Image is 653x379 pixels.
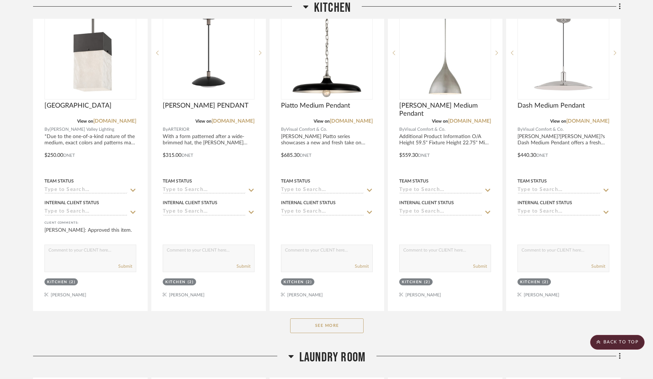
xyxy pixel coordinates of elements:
[168,126,190,133] span: ARTERIOR
[163,102,249,110] span: [PERSON_NAME] PENDANT
[517,178,547,184] div: Team Status
[44,102,112,110] span: [GEOGRAPHIC_DATA]
[399,209,482,216] input: Type to Search…
[330,119,373,124] a: [DOMAIN_NAME]
[163,187,246,194] input: Type to Search…
[591,263,605,270] button: Submit
[93,119,136,124] a: [DOMAIN_NAME]
[165,279,186,285] div: Kitchen
[47,279,68,285] div: Kitchen
[237,263,250,270] button: Submit
[45,8,136,98] img: Times Square
[355,263,369,270] button: Submit
[299,350,365,365] span: Laundry Room
[448,119,491,124] a: [DOMAIN_NAME]
[290,318,364,333] button: See More
[566,119,609,124] a: [DOMAIN_NAME]
[518,8,609,98] img: Dash Medium Pendant
[44,199,99,206] div: Internal Client Status
[550,119,566,123] span: View on
[517,187,600,194] input: Type to Search…
[50,126,114,133] span: [PERSON_NAME] Valley Lighting
[44,126,50,133] span: By
[212,119,255,124] a: [DOMAIN_NAME]
[282,8,372,98] img: Piatto Medium Pendant
[306,279,312,285] div: (2)
[590,335,645,350] scroll-to-top-button: BACK TO TOP
[404,126,445,133] span: Visual Comfort & Co.
[399,126,404,133] span: By
[517,199,572,206] div: Internal Client Status
[399,102,491,118] span: [PERSON_NAME] Medium Pendant
[44,187,127,194] input: Type to Search…
[77,119,93,123] span: View on
[163,7,254,99] div: 0
[281,178,310,184] div: Team Status
[163,126,168,133] span: By
[517,209,600,216] input: Type to Search…
[399,199,454,206] div: Internal Client Status
[188,279,194,285] div: (2)
[542,279,549,285] div: (2)
[163,8,254,98] img: TOBIAS PENDANT
[118,263,132,270] button: Submit
[424,279,430,285] div: (2)
[195,119,212,123] span: View on
[402,279,422,285] div: Kitchen
[69,279,76,285] div: (2)
[44,227,136,241] div: [PERSON_NAME]: Approved this item.
[314,119,330,123] span: View on
[281,209,364,216] input: Type to Search…
[45,7,136,99] div: 0
[163,178,192,184] div: Team Status
[44,178,74,184] div: Team Status
[284,279,304,285] div: Kitchen
[281,187,364,194] input: Type to Search…
[281,199,336,206] div: Internal Client Status
[473,263,487,270] button: Submit
[399,187,482,194] input: Type to Search…
[163,199,217,206] div: Internal Client Status
[286,126,327,133] span: Visual Comfort & Co.
[281,126,286,133] span: By
[517,126,523,133] span: By
[399,178,429,184] div: Team Status
[281,102,350,110] span: Piatto Medium Pendant
[520,279,541,285] div: Kitchen
[517,102,585,110] span: Dash Medium Pendant
[163,209,246,216] input: Type to Search…
[523,126,564,133] span: Visual Comfort & Co.
[44,209,127,216] input: Type to Search…
[400,8,490,98] img: Agnes Medium Pendant
[432,119,448,123] span: View on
